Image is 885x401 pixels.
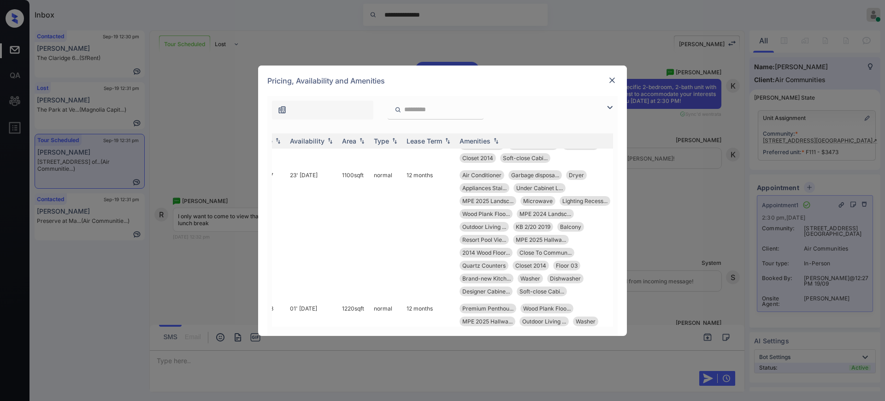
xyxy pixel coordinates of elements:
[576,318,596,325] span: Washer
[407,137,442,145] div: Lease Term
[520,275,540,282] span: Washer
[462,185,507,192] span: Appliances Stai...
[462,318,513,325] span: MPE 2025 Hallwa...
[604,102,615,113] img: icon-zuma
[462,172,501,179] span: Air Conditioner
[503,155,548,162] span: Soft-close Cabi...
[374,137,389,145] div: Type
[550,275,581,282] span: Dishwasher
[460,137,490,145] div: Amenities
[290,137,324,145] div: Availability
[258,66,627,96] div: Pricing, Availability and Amenities
[511,172,559,179] span: Garbage disposa...
[560,223,581,230] span: Balcony
[462,236,506,243] span: Resort Pool Vie...
[523,198,553,204] span: Microwave
[462,155,493,162] span: Closet 2014
[286,167,338,300] td: 23' [DATE]
[516,236,566,243] span: MPE 2025 Hallwa...
[390,138,399,144] img: sorting
[462,223,506,230] span: Outdoor Living ...
[519,288,564,295] span: Soft-close Cabi...
[491,138,501,144] img: sorting
[515,262,546,269] span: Closet 2014
[277,105,287,114] img: icon-zuma
[273,138,283,144] img: sorting
[516,185,563,192] span: Under Cabinet L...
[443,138,452,144] img: sorting
[462,305,513,312] span: Premium Penthou...
[395,106,401,114] img: icon-zuma
[462,288,510,295] span: Designer Cabine...
[569,172,584,179] span: Dryer
[608,76,617,85] img: close
[522,318,566,325] span: Outdoor Living ...
[338,167,370,300] td: 1100 sqft
[556,262,578,269] span: Floor 03
[523,305,571,312] span: Wood Plank Floo...
[562,198,608,204] span: Lighting Recess...
[462,275,511,282] span: Brand-new Kitch...
[370,167,403,300] td: normal
[403,167,456,300] td: 12 months
[325,138,335,144] img: sorting
[462,262,506,269] span: Quartz Counters
[462,249,510,256] span: 2014 Wood Floor...
[519,249,572,256] span: Close To Commun...
[357,138,366,144] img: sorting
[462,210,510,217] span: Wood Plank Floo...
[462,198,513,204] span: MPE 2025 Landsc...
[516,223,550,230] span: KB 2/20 2019
[342,137,356,145] div: Area
[519,210,571,217] span: MPE 2024 Landsc...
